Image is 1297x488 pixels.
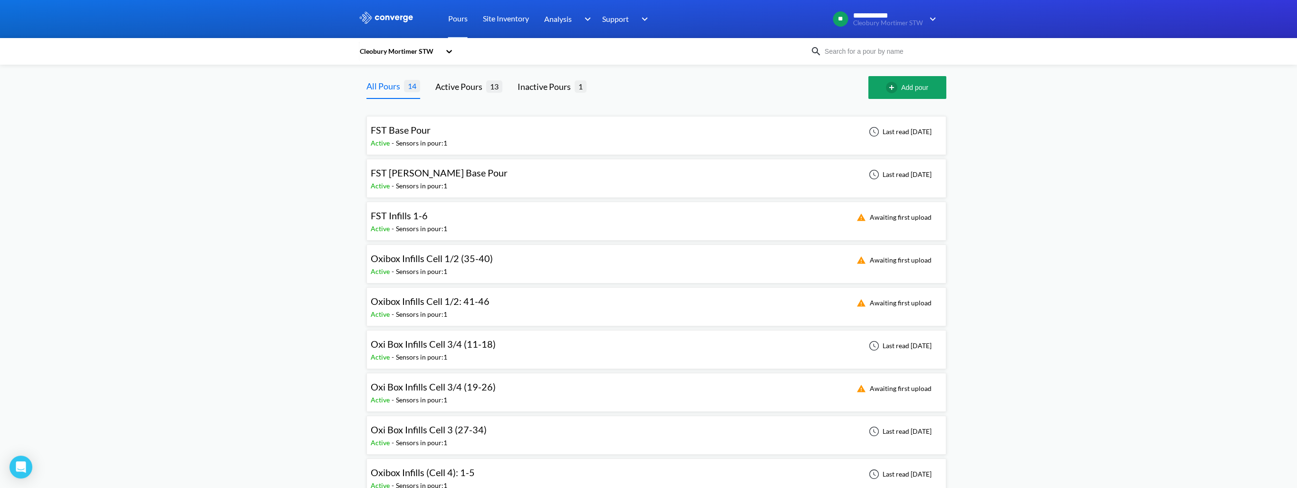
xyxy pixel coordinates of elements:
span: Active [371,353,392,361]
span: - [392,267,396,275]
div: Awaiting first upload [851,383,934,394]
div: Sensors in pour: 1 [396,309,447,320]
span: Active [371,182,392,190]
span: Oxibox Infills Cell 1/2 (35-40) [371,253,493,264]
a: FST [PERSON_NAME] Base PourActive-Sensors in pour:1Last read [DATE] [366,170,946,178]
img: icon-search.svg [810,46,822,57]
span: Support [602,13,629,25]
span: - [392,439,396,447]
div: Sensors in pour: 1 [396,438,447,448]
span: Active [371,139,392,147]
a: FST Base PourActive-Sensors in pour:1Last read [DATE] [366,127,946,135]
span: - [392,224,396,233]
span: Analysis [544,13,572,25]
span: - [392,353,396,361]
a: Oxibox Infills Cell 1/2 (35-40)Active-Sensors in pour:1Awaiting first upload [366,255,946,264]
span: - [392,396,396,404]
button: Add pour [868,76,946,99]
span: 13 [486,80,502,92]
span: FST Infills 1-6 [371,210,428,221]
span: Oxi Box Infills Cell 3/4 (19-26) [371,381,496,392]
div: Last read [DATE] [864,426,934,437]
span: Active [371,396,392,404]
span: - [392,139,396,147]
div: Awaiting first upload [851,297,934,309]
span: Cleobury Mortimer STW [853,20,923,27]
a: Oxibox Infills Cell 1/2: 41-46Active-Sensors in pour:1Awaiting first upload [366,298,946,306]
span: FST Base Pour [371,124,431,136]
div: Sensors in pour: 1 [396,224,447,234]
a: Oxi Box Infills Cell 3 (27-34)Active-Sensors in pour:1Last read [DATE] [366,427,946,435]
div: Awaiting first upload [851,254,934,266]
div: Cleobury Mortimer STW [359,46,441,57]
div: Sensors in pour: 1 [396,181,447,191]
span: Oxibox Infills (Cell 4): 1-5 [371,467,475,478]
div: All Pours [366,79,404,93]
div: Active Pours [435,80,486,93]
a: Oxibox Infills (Cell 4): 1-5Active-Sensors in pour:1Last read [DATE] [366,469,946,478]
span: Active [371,267,392,275]
span: 14 [404,80,420,92]
a: FST Infills 1-6Active-Sensors in pour:1Awaiting first upload [366,213,946,221]
img: add-circle-outline.svg [886,82,901,93]
div: Last read [DATE] [864,468,934,480]
span: 1 [575,80,586,92]
input: Search for a pour by name [822,46,937,57]
img: downArrow.svg [578,13,593,25]
div: Sensors in pour: 1 [396,266,447,277]
a: Oxi Box Infills Cell 3/4 (11-18)Active-Sensors in pour:1Last read [DATE] [366,341,946,349]
span: - [392,182,396,190]
div: Sensors in pour: 1 [396,138,447,148]
div: Open Intercom Messenger [10,456,32,478]
span: Active [371,310,392,318]
div: Inactive Pours [518,80,575,93]
div: Awaiting first upload [851,212,934,223]
span: Active [371,439,392,447]
span: FST [PERSON_NAME] Base Pour [371,167,508,178]
div: Sensors in pour: 1 [396,395,447,405]
span: Oxi Box Infills Cell 3 (27-34) [371,424,487,435]
span: Oxi Box Infills Cell 3/4 (11-18) [371,338,496,350]
div: Last read [DATE] [864,340,934,351]
a: Oxi Box Infills Cell 3/4 (19-26)Active-Sensors in pour:1Awaiting first upload [366,384,946,392]
div: Last read [DATE] [864,169,934,180]
span: Oxibox Infills Cell 1/2: 41-46 [371,295,490,307]
div: Last read [DATE] [864,126,934,137]
span: Active [371,224,392,233]
img: downArrow.svg [923,13,939,25]
span: - [392,310,396,318]
div: Sensors in pour: 1 [396,352,447,362]
img: downArrow.svg [635,13,651,25]
img: logo_ewhite.svg [359,11,414,24]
